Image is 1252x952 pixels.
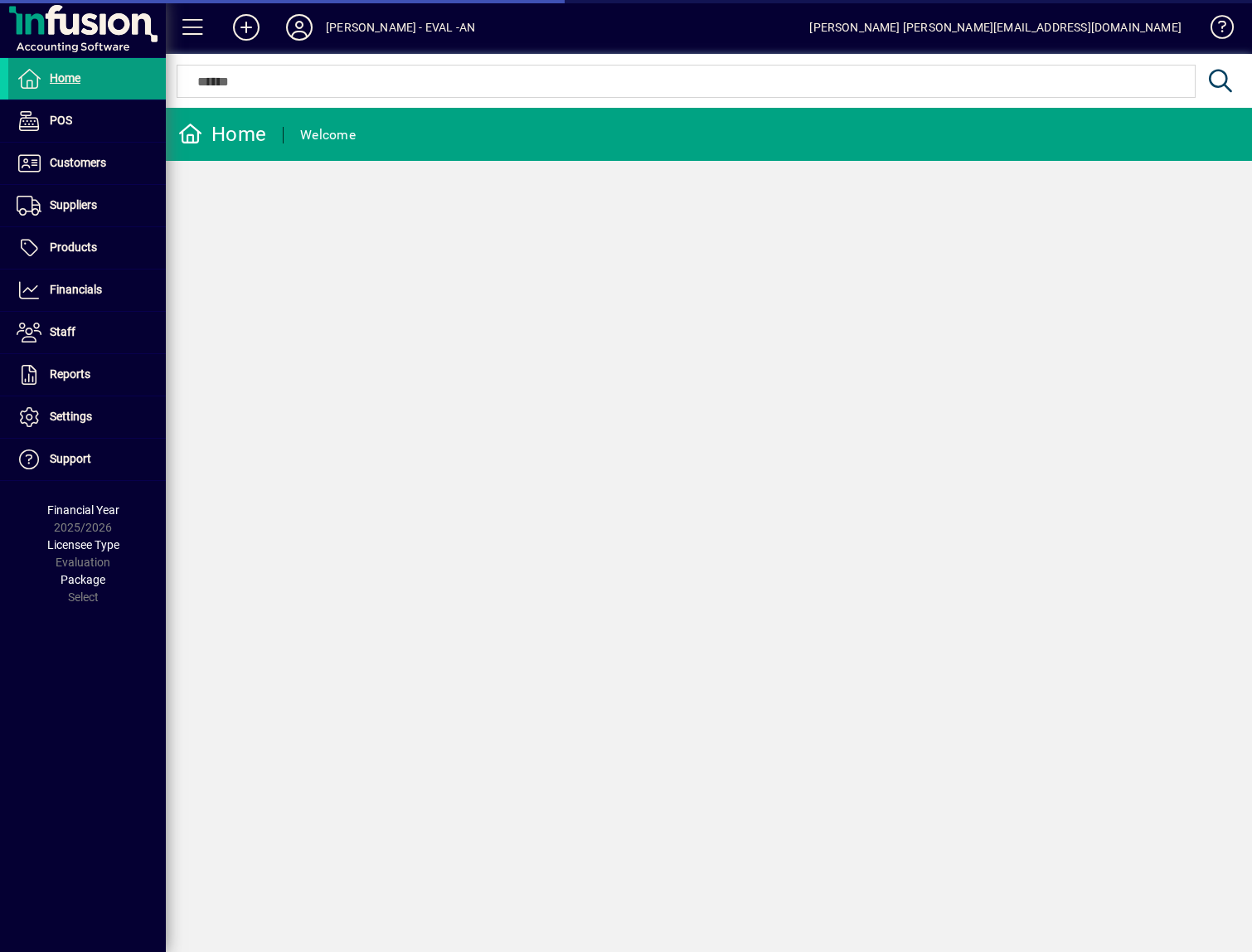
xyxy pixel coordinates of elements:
[273,12,326,42] button: Profile
[8,270,166,311] a: Financials
[300,122,356,148] div: Welcome
[50,283,102,296] span: Financials
[8,396,166,438] a: Settings
[220,12,273,42] button: Add
[50,410,92,423] span: Settings
[809,14,1182,41] div: [PERSON_NAME] [PERSON_NAME][EMAIL_ADDRESS][DOMAIN_NAME]
[47,538,119,551] span: Licensee Type
[61,573,105,586] span: Package
[8,185,166,226] a: Suppliers
[8,439,166,480] a: Support
[50,198,97,211] span: Suppliers
[50,71,80,85] span: Home
[326,14,475,41] div: [PERSON_NAME] - EVAL -AN
[50,240,97,254] span: Products
[8,354,166,396] a: Reports
[50,156,106,169] span: Customers
[50,452,91,465] span: Support
[50,325,75,338] span: Staff
[8,143,166,184] a: Customers
[50,114,72,127] span: POS
[178,121,266,148] div: Home
[1198,3,1231,57] a: Knowledge Base
[47,503,119,517] span: Financial Year
[8,100,166,142] a: POS
[50,367,90,381] span: Reports
[8,312,166,353] a: Staff
[8,227,166,269] a: Products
